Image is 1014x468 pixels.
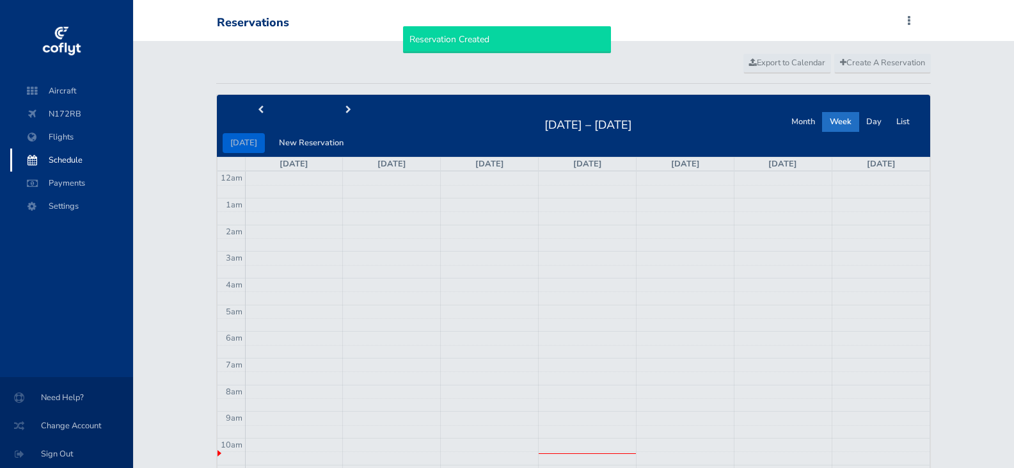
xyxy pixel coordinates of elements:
[226,279,242,291] span: 4am
[305,101,393,120] button: next
[221,439,242,451] span: 10am
[40,22,83,61] img: coflyt logo
[834,54,931,73] a: Create A Reservation
[223,133,265,153] button: [DATE]
[217,101,305,120] button: prev
[271,133,351,153] button: New Reservation
[23,125,120,149] span: Flights
[403,26,611,53] div: Reservation Created
[23,172,120,195] span: Payments
[226,386,242,398] span: 8am
[217,16,289,30] div: Reservations
[840,57,925,69] span: Create A Reservation
[226,199,242,211] span: 1am
[743,54,831,73] a: Export to Calendar
[889,112,917,132] button: List
[226,226,242,238] span: 2am
[23,195,120,218] span: Settings
[377,158,406,170] a: [DATE]
[784,112,823,132] button: Month
[226,359,242,371] span: 7am
[226,306,242,318] span: 5am
[226,252,242,264] span: 3am
[822,112,859,132] button: Week
[226,332,242,344] span: 6am
[573,158,602,170] a: [DATE]
[226,412,242,424] span: 9am
[23,149,120,172] span: Schedule
[280,158,308,170] a: [DATE]
[859,112,889,132] button: Day
[749,57,825,69] span: Export to Calendar
[537,115,640,133] h2: [DATE] – [DATE]
[15,442,118,465] span: Sign Out
[23,79,120,102] span: Aircraft
[475,158,504,170] a: [DATE]
[221,172,242,184] span: 12am
[23,102,120,125] span: N172RB
[867,158,896,170] a: [DATE]
[671,158,700,170] a: [DATE]
[768,158,797,170] a: [DATE]
[15,386,118,409] span: Need Help?
[15,414,118,437] span: Change Account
